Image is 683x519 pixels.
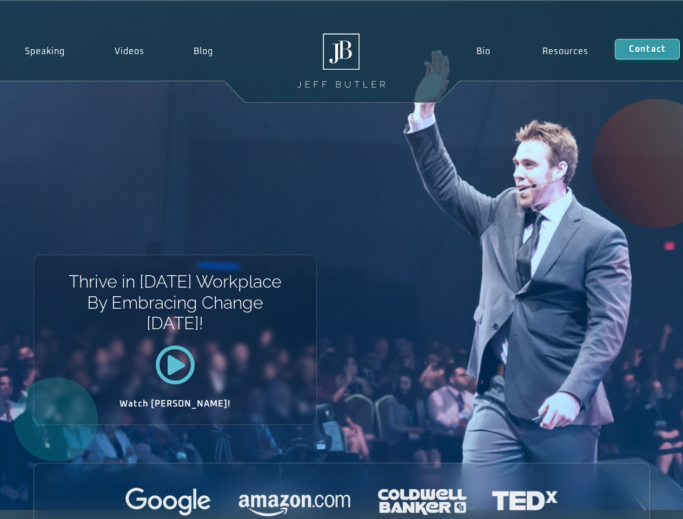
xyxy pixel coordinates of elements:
a: Blog [169,39,238,64]
h1: Thrive in [DATE] Workplace By Embracing Change [DATE]! [68,271,282,334]
a: Resources [516,39,615,64]
span: Contact [629,45,666,54]
a: Contact [615,39,680,59]
nav: Menu [450,39,614,64]
a: Bio [450,39,516,64]
a: Videos [90,39,169,64]
h2: Watch [PERSON_NAME]! [72,400,278,408]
